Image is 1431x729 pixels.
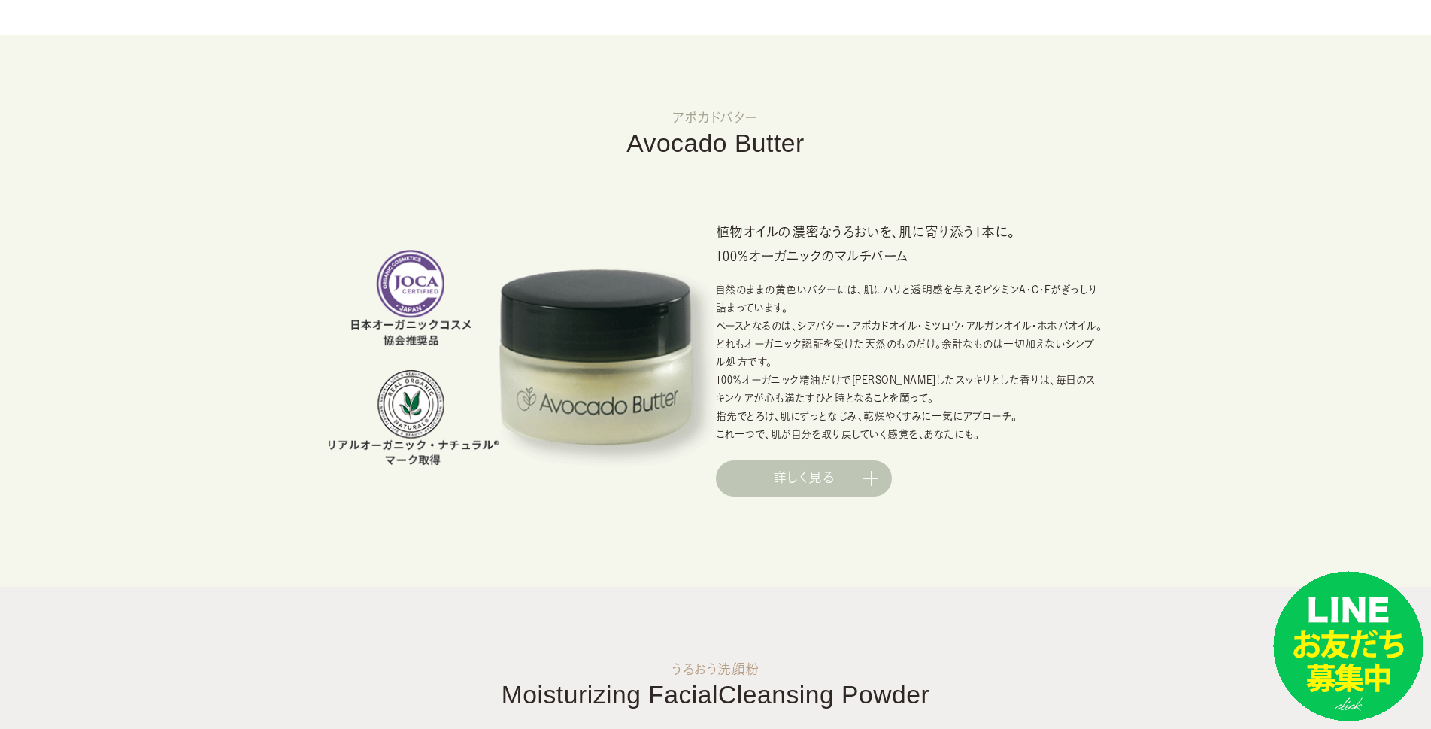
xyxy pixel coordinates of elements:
p: 自然のままの黄色いバターには、肌にハリと透明感を与えるビタミンA・C・Eがぎっしり詰まっています。 ベースとなるのは、シアバター・アボカドオイル・ミツロウ・アルガンオイル・ホホバオイル。 どれも... [716,281,1103,444]
img: small_line.png [1273,571,1423,721]
small: アボカドバター [30,111,1401,124]
small: うるおう洗顔粉 [30,662,1401,676]
span: Moisturizing Facial Cleansing Powder [502,681,929,709]
a: 詳しく見る [716,460,892,497]
span: Avocado Butter [626,129,805,157]
img: アボカドバター [329,250,716,467]
h3: 植物オイルの濃密なうるおいを、肌に寄り添う1本に。 100％オーガニックのマルチバーム [716,220,1103,269]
